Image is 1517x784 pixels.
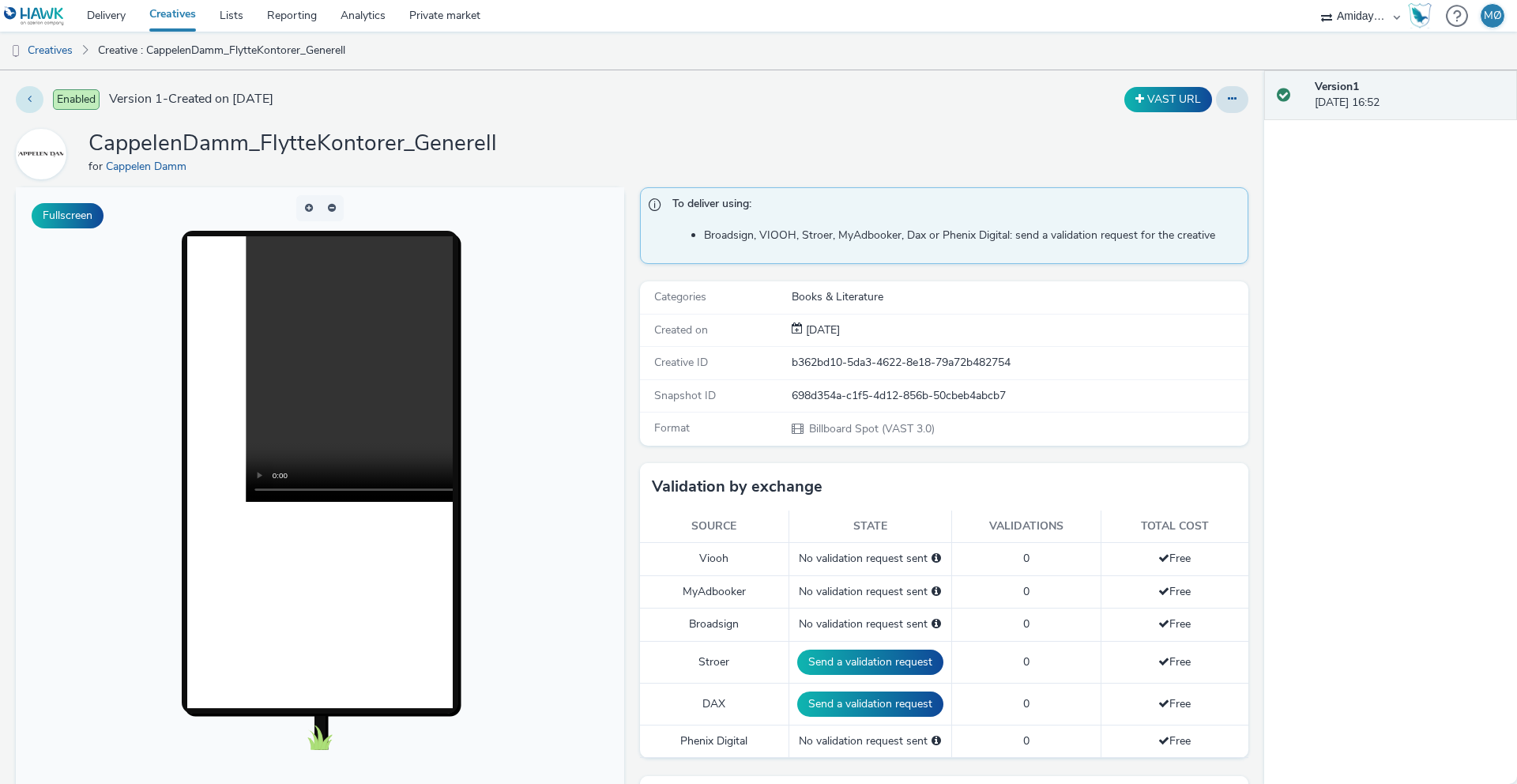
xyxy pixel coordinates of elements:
span: Free [1158,616,1191,631]
th: Validations [951,511,1101,543]
a: Creative : CappelenDamm_FlytteKontorer_Generell [90,32,353,70]
span: 0 [1023,616,1030,631]
div: Please select a deal below and click on Send to send a validation request to Broadsign. [932,616,941,632]
div: Books & Literature [792,289,1247,305]
td: Viooh [640,543,789,575]
div: No validation request sent [797,551,943,567]
span: 0 [1023,584,1030,599]
span: Billboard Spot (VAST 3.0) [807,421,935,436]
span: 0 [1023,551,1030,566]
h1: CappelenDamm_FlytteKontorer_Generell [88,129,497,159]
a: Hawk Academy [1408,3,1438,28]
li: Broadsign, VIOOH, Stroer, MyAdbooker, Dax or Phenix Digital: send a validation request for the cr... [704,228,1240,243]
div: b362bd10-5da3-4622-8e18-79a72b482754 [792,355,1247,371]
span: 0 [1023,696,1030,711]
img: undefined Logo [4,6,65,26]
span: To deliver using: [672,196,1232,217]
span: Free [1158,551,1191,566]
td: Broadsign [640,609,789,641]
div: No validation request sent [797,584,943,600]
span: Created on [654,322,708,337]
button: Fullscreen [32,203,104,228]
div: Duplicate the creative as a VAST URL [1120,87,1216,112]
span: [DATE] [803,322,840,337]
td: Phenix Digital [640,725,789,757]
img: Hawk Academy [1408,3,1432,28]
div: Please select a deal below and click on Send to send a validation request to MyAdbooker. [932,584,941,600]
span: Free [1158,654,1191,669]
img: dooh [8,43,24,59]
span: Format [654,420,690,435]
span: 0 [1023,654,1030,669]
span: Creative ID [654,355,708,370]
th: State [789,511,951,543]
span: Enabled [53,89,100,110]
button: Send a validation request [797,650,943,675]
span: 0 [1023,733,1030,748]
img: Cappelen Damm [18,131,64,177]
span: Version 1 - Created on [DATE] [109,90,273,108]
td: Stroer [640,641,789,683]
div: 698d354a-c1f5-4d12-856b-50cbeb4abcb7 [792,388,1247,404]
h3: Validation by exchange [652,475,822,499]
div: Please select a deal below and click on Send to send a validation request to Phenix Digital. [932,733,941,749]
span: for [88,159,106,174]
div: Please select a deal below and click on Send to send a validation request to Viooh. [932,551,941,567]
div: [DATE] 16:52 [1315,79,1504,111]
div: No validation request sent [797,616,943,632]
div: Creation 30 September 2025, 16:52 [803,322,840,338]
th: Total cost [1101,511,1248,543]
span: Free [1158,584,1191,599]
span: Categories [654,289,706,304]
strong: Version 1 [1315,79,1359,94]
div: MØ [1484,4,1502,28]
div: No validation request sent [797,733,943,749]
button: Send a validation request [797,692,943,717]
button: VAST URL [1124,87,1212,112]
td: DAX [640,683,789,725]
span: Free [1158,696,1191,711]
span: Snapshot ID [654,388,716,403]
span: Free [1158,733,1191,748]
td: MyAdbooker [640,575,789,608]
a: Cappelen Damm [106,159,193,174]
th: Source [640,511,789,543]
a: Cappelen Damm [16,146,73,161]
